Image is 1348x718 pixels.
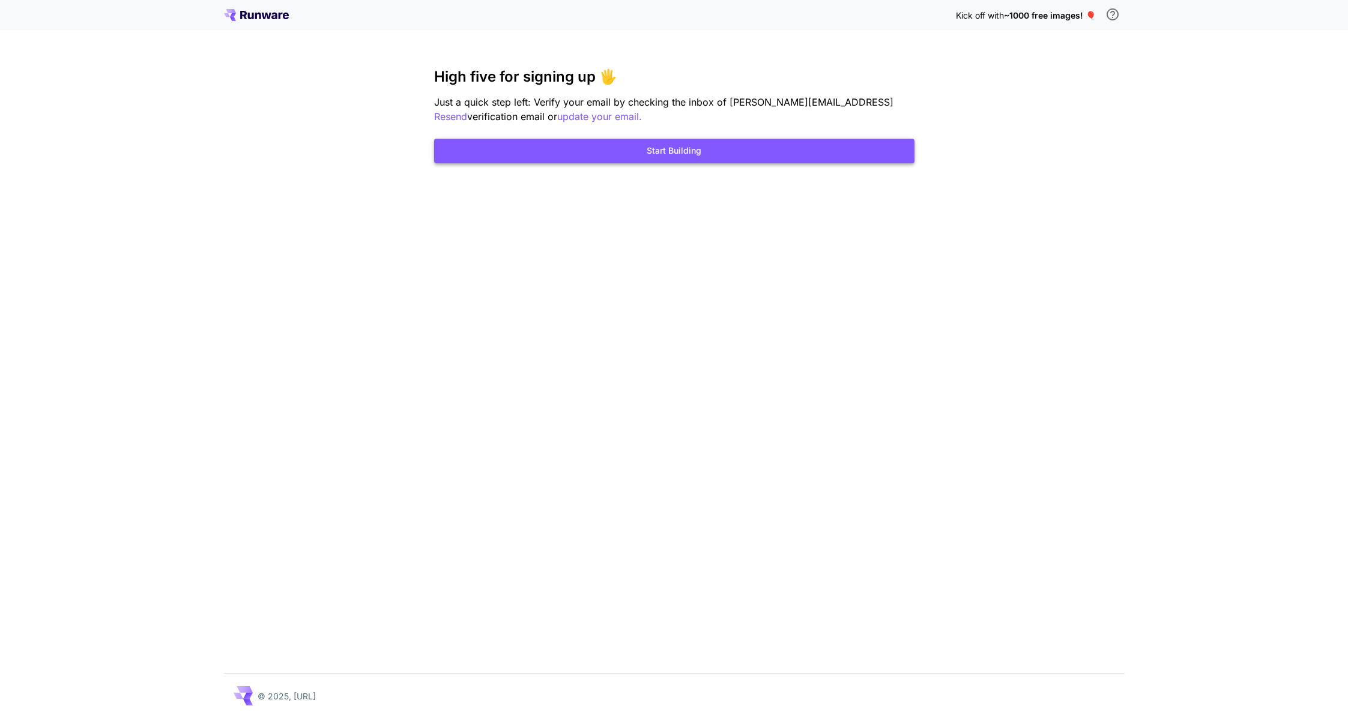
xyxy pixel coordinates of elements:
[1004,10,1096,20] span: ~1000 free images! 🎈
[258,690,316,702] p: © 2025, [URL]
[1101,2,1125,26] button: In order to qualify for free credit, you need to sign up with a business email address and click ...
[557,109,642,124] button: update your email.
[434,109,467,124] button: Resend
[467,110,557,122] span: verification email or
[434,139,914,163] button: Start Building
[434,96,893,108] span: Just a quick step left: Verify your email by checking the inbox of [PERSON_NAME][EMAIL_ADDRESS]
[956,10,1004,20] span: Kick off with
[434,68,914,85] h3: High five for signing up 🖐️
